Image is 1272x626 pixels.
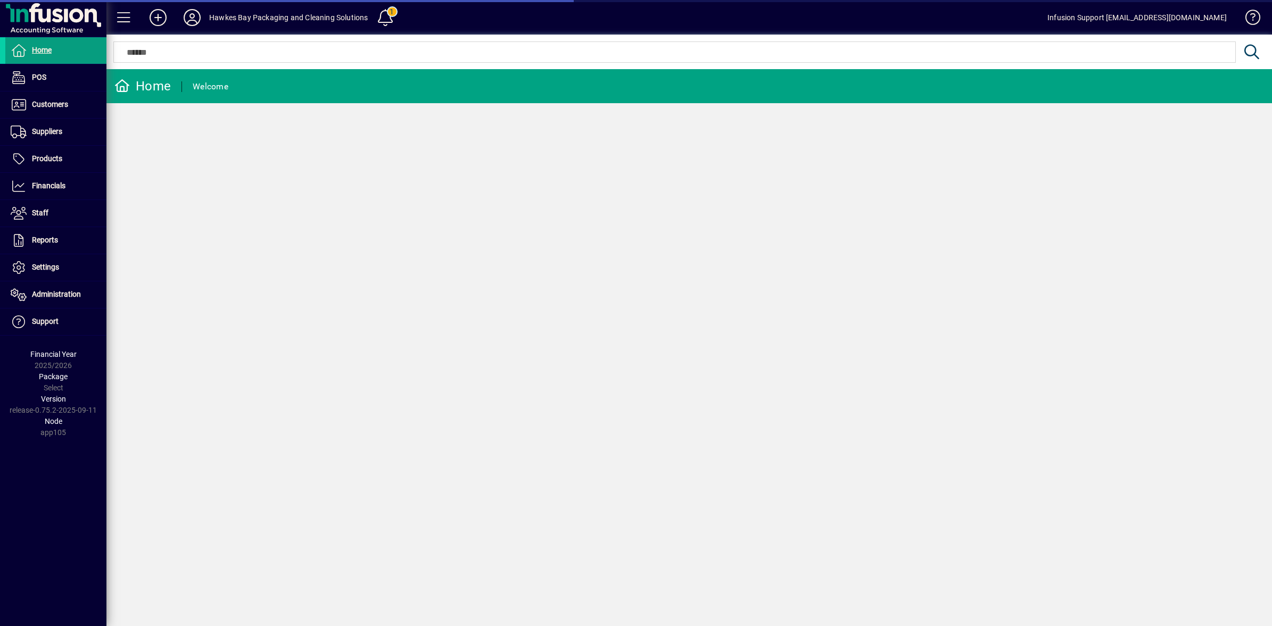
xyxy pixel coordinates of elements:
[45,417,62,425] span: Node
[32,208,48,217] span: Staff
[32,317,59,325] span: Support
[32,127,62,136] span: Suppliers
[5,146,106,172] a: Products
[5,308,106,335] a: Support
[5,64,106,91] a: POS
[193,78,228,95] div: Welcome
[32,263,59,271] span: Settings
[5,281,106,308] a: Administration
[5,200,106,227] a: Staff
[1047,9,1227,26] div: Infusion Support [EMAIL_ADDRESS][DOMAIN_NAME]
[5,227,106,254] a: Reports
[5,254,106,281] a: Settings
[32,290,81,298] span: Administration
[32,73,46,81] span: POS
[175,8,209,27] button: Profile
[39,372,68,381] span: Package
[32,46,52,54] span: Home
[209,9,368,26] div: Hawkes Bay Packaging and Cleaning Solutions
[32,100,68,108] span: Customers
[5,173,106,199] a: Financials
[32,236,58,244] span: Reports
[114,78,171,95] div: Home
[141,8,175,27] button: Add
[41,395,66,403] span: Version
[5,91,106,118] a: Customers
[1237,2,1259,37] a: Knowledge Base
[32,181,65,190] span: Financials
[5,119,106,145] a: Suppliers
[32,154,62,163] span: Products
[30,350,77,358] span: Financial Year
